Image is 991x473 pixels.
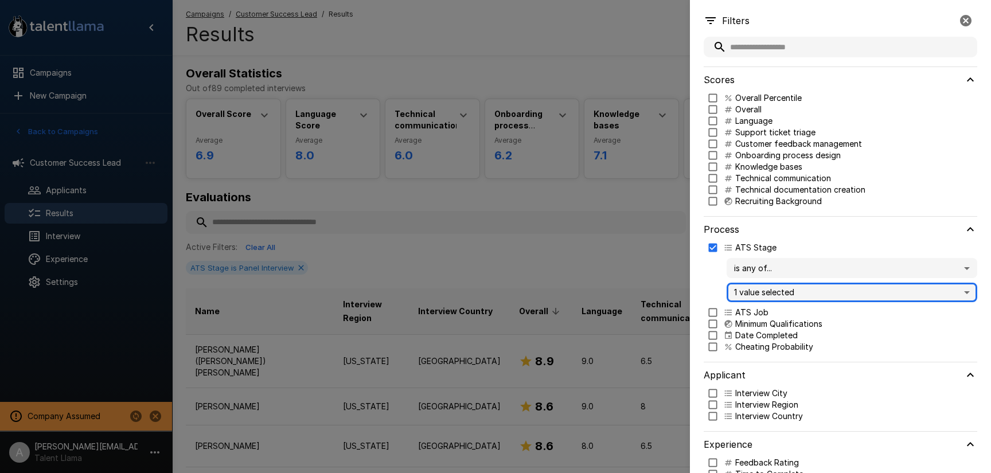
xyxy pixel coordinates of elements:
[735,173,831,184] p: Technical communication
[735,115,772,127] p: Language
[735,330,798,341] p: Date Completed
[735,92,802,104] p: Overall Percentile
[722,14,750,28] p: Filters
[735,138,862,150] p: Customer feedback management
[735,127,816,138] p: Support ticket triage
[734,287,962,298] p: 1 value selected
[735,104,762,115] p: Overall
[704,436,752,452] h6: Experience
[735,242,777,253] p: ATS Stage
[735,388,787,399] p: Interview City
[704,72,735,88] h6: Scores
[735,196,822,207] p: Recruiting Background
[735,161,802,173] p: Knowledge bases
[735,341,813,353] p: Cheating Probability
[735,318,822,330] p: Minimum Qualifications
[735,411,803,422] p: Interview Country
[735,307,768,318] p: ATS Job
[735,184,865,196] p: Technical documentation creation
[735,399,798,411] p: Interview Region
[734,262,962,274] span: is any of...
[704,367,746,383] h6: Applicant
[704,221,739,237] h6: Process
[735,457,799,468] p: Feedback Rating
[735,150,841,161] p: Onboarding process design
